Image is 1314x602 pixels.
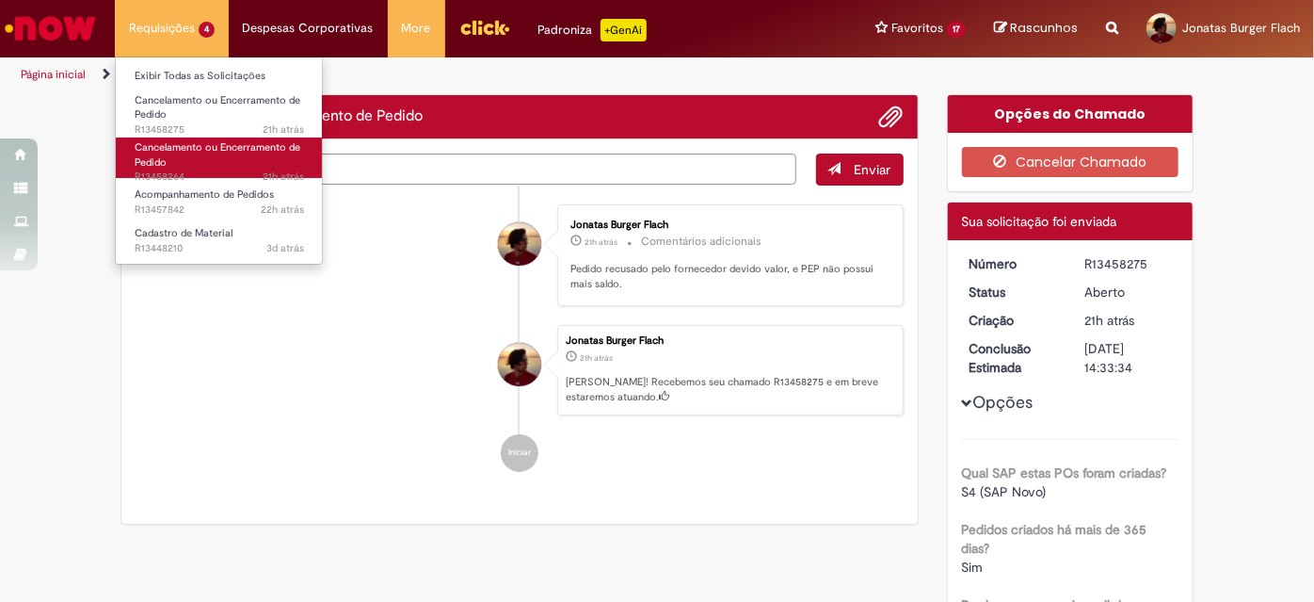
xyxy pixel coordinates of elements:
[116,138,323,178] a: Aberto R13458264 : Cancelamento ou Encerramento de Pedido
[580,352,613,364] time: 28/08/2025 14:33:29
[135,241,304,256] span: R13448210
[263,170,304,184] span: 21h atrás
[816,154,904,186] button: Enviar
[21,67,86,82] a: Página inicial
[994,20,1078,38] a: Rascunhos
[1084,312,1134,329] span: 21h atrás
[641,234,761,250] small: Comentários adicionais
[14,57,862,92] ul: Trilhas de página
[891,19,943,38] span: Favoritos
[2,9,99,47] img: ServiceNow
[1010,19,1078,37] span: Rascunhos
[1084,254,1172,273] div: R13458275
[570,220,884,231] div: Jonatas Burger Flach
[116,185,323,220] a: Aberto R13457842 : Acompanhamento de Pedidos
[855,161,891,178] span: Enviar
[135,187,274,202] span: Acompanhamento de Pedidos
[135,170,304,185] span: R13458264
[962,483,1047,500] span: S4 (SAP Novo)
[947,22,966,38] span: 17
[129,19,195,38] span: Requisições
[1084,283,1172,301] div: Aberto
[585,236,617,248] time: 28/08/2025 14:33:55
[199,22,215,38] span: 4
[261,203,304,217] span: 22h atrás
[115,57,323,265] ul: Requisições
[538,19,647,41] div: Padroniza
[498,343,541,386] div: Jonatas Burger Flach
[136,186,904,491] ul: Histórico de tíquete
[962,559,984,576] span: Sim
[962,521,1147,557] b: Pedidos criados há mais de 365 dias?
[570,262,884,291] p: Pedido recusado pelo fornecedor devido valor, e PEP não possui mais saldo.
[948,95,1194,133] div: Opções do Chamado
[1084,311,1172,330] div: 28/08/2025 14:33:29
[135,226,232,240] span: Cadastro de Material
[263,122,304,137] span: 21h atrás
[566,335,893,347] div: Jonatas Burger Flach
[459,13,510,41] img: click_logo_yellow_360x200.png
[135,203,304,218] span: R13457842
[116,223,323,258] a: Aberto R13448210 : Cadastro de Material
[116,66,323,87] a: Exibir Todas as Solicitações
[955,339,1071,377] dt: Conclusão Estimada
[1182,20,1300,36] span: Jonatas Burger Flach
[879,105,904,129] button: Adicionar anexos
[266,241,304,255] time: 26/08/2025 12:56:08
[962,147,1179,177] button: Cancelar Chamado
[566,375,893,404] p: [PERSON_NAME]! Recebemos seu chamado R13458275 e em breve estaremos atuando.
[402,19,431,38] span: More
[135,93,300,122] span: Cancelamento ou Encerramento de Pedido
[135,140,300,170] span: Cancelamento ou Encerramento de Pedido
[962,213,1117,230] span: Sua solicitação foi enviada
[1084,339,1172,377] div: [DATE] 14:33:34
[135,122,304,138] span: R13458275
[266,241,304,255] span: 3d atrás
[263,122,304,137] time: 28/08/2025 14:33:32
[955,283,1071,301] dt: Status
[955,254,1071,273] dt: Número
[955,311,1071,330] dt: Criação
[263,170,304,184] time: 28/08/2025 14:31:40
[136,154,796,185] textarea: Digite sua mensagem aqui...
[136,325,904,415] li: Jonatas Burger Flach
[1084,312,1134,329] time: 28/08/2025 14:33:29
[116,90,323,131] a: Aberto R13458275 : Cancelamento ou Encerramento de Pedido
[498,222,541,266] div: Jonatas Burger Flach
[585,236,617,248] span: 21h atrás
[601,19,647,41] p: +GenAi
[962,464,1167,481] b: Qual SAP estas POs foram criadas?
[243,19,374,38] span: Despesas Corporativas
[261,203,304,217] time: 28/08/2025 13:28:12
[580,352,613,364] span: 21h atrás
